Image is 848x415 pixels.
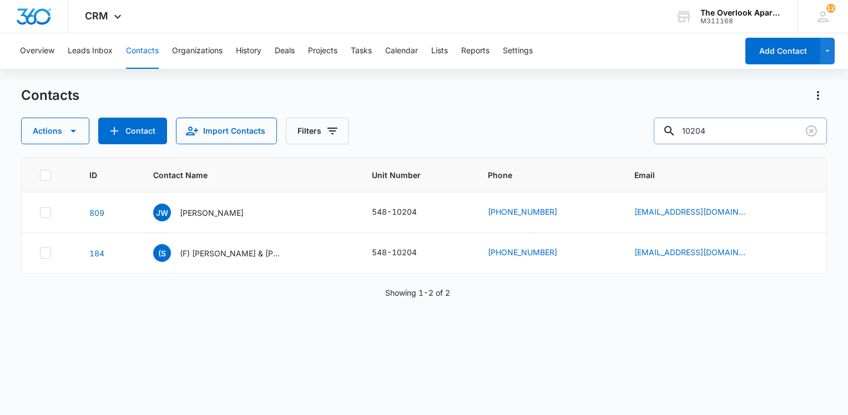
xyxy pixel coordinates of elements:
[89,169,110,181] span: ID
[180,247,280,259] p: (F) [PERSON_NAME] & [PERSON_NAME]
[20,33,54,69] button: Overview
[654,118,827,144] input: Search Contacts
[372,169,461,181] span: Unit Number
[126,33,159,69] button: Contacts
[153,169,330,181] span: Contact Name
[180,207,244,219] p: [PERSON_NAME]
[153,244,171,262] span: (S
[153,244,300,262] div: Contact Name - (F) Sydney Ribera & Kyren Graves - Select to Edit Field
[385,33,418,69] button: Calendar
[745,38,820,64] button: Add Contact
[826,4,835,13] div: notifications count
[488,246,557,258] a: [PHONE_NUMBER]
[275,33,295,69] button: Deals
[700,17,781,25] div: account id
[634,246,765,260] div: Email - sydneycribera@gmail.com - Select to Edit Field
[308,33,337,69] button: Projects
[98,118,167,144] button: Add Contact
[21,118,89,144] button: Actions
[372,206,417,217] div: 548-10204
[153,204,171,221] span: JW
[488,206,577,219] div: Phone - (970) 227-7054 - Select to Edit Field
[802,122,820,140] button: Clear
[634,206,765,219] div: Email - williamson811@gmail.com - Select to Edit Field
[372,206,437,219] div: Unit Number - 548-10204 - Select to Edit Field
[372,246,437,260] div: Unit Number - 548-10204 - Select to Edit Field
[634,169,792,181] span: Email
[488,169,592,181] span: Phone
[68,33,113,69] button: Leads Inbox
[488,246,577,260] div: Phone - (308) 289-2894 - Select to Edit Field
[176,118,277,144] button: Import Contacts
[89,208,104,217] a: Navigate to contact details page for John Williamson
[503,33,533,69] button: Settings
[85,10,108,22] span: CRM
[461,33,489,69] button: Reports
[488,206,557,217] a: [PHONE_NUMBER]
[172,33,223,69] button: Organizations
[21,87,79,104] h1: Contacts
[385,287,450,298] p: Showing 1-2 of 2
[372,246,417,258] div: 548-10204
[236,33,261,69] button: History
[634,206,745,217] a: [EMAIL_ADDRESS][DOMAIN_NAME]
[826,4,835,13] span: 12
[700,8,781,17] div: account name
[89,249,104,258] a: Navigate to contact details page for (F) Sydney Ribera & Kyren Graves
[286,118,349,144] button: Filters
[351,33,372,69] button: Tasks
[634,246,745,258] a: [EMAIL_ADDRESS][DOMAIN_NAME]
[809,87,827,104] button: Actions
[153,204,264,221] div: Contact Name - John Williamson - Select to Edit Field
[431,33,448,69] button: Lists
